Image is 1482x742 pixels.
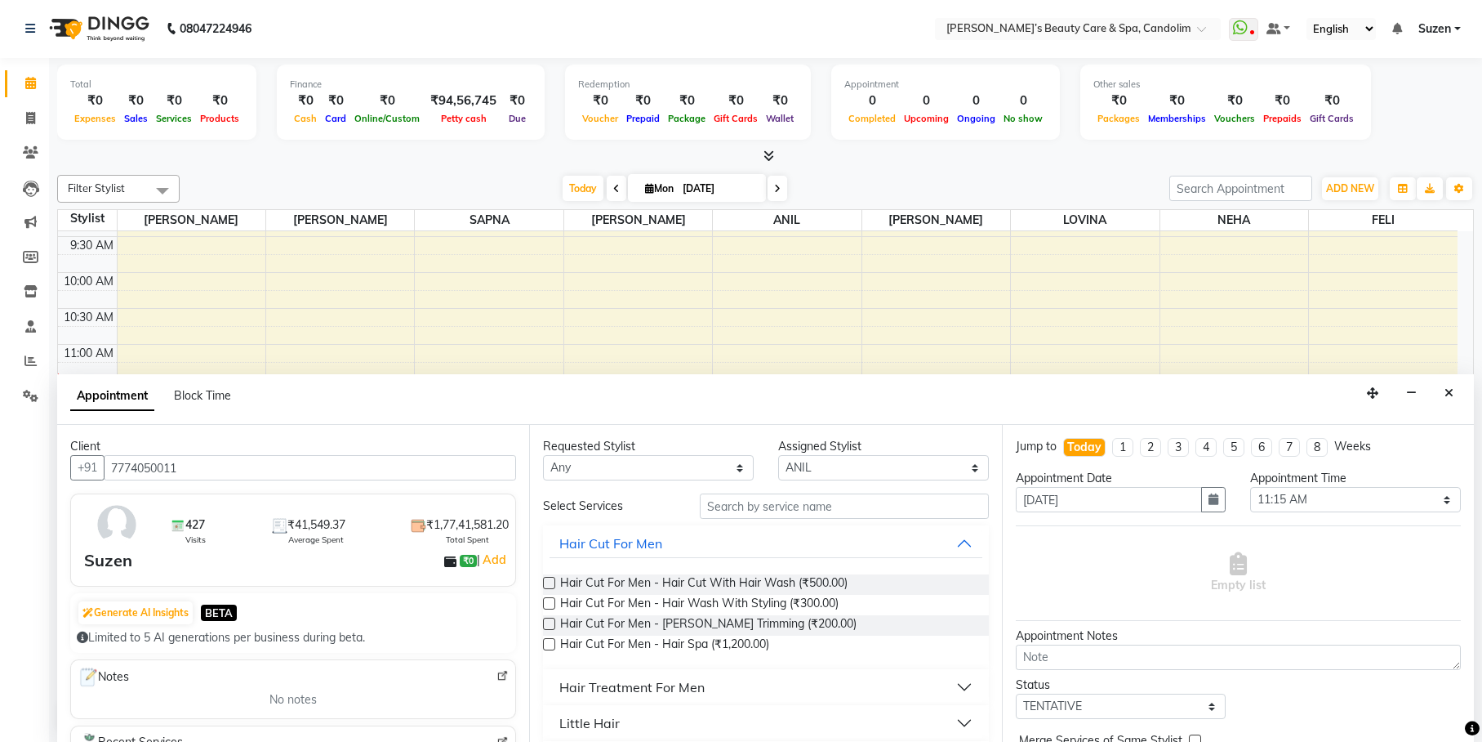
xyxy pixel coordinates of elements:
div: 9:30 AM [67,237,117,254]
div: Limited to 5 AI generations per business during beta. [77,629,510,646]
li: 1 [1112,438,1133,457]
span: Empty list [1211,552,1266,594]
div: ₹0 [70,92,120,110]
span: Services [152,113,196,124]
span: Total Spent [446,534,489,546]
span: ₹0 [460,555,477,568]
div: Finance [290,78,532,92]
span: Suzen [1418,20,1451,38]
div: 0 [900,92,953,110]
button: Close [1437,381,1461,406]
span: | [477,550,509,570]
li: 4 [1195,438,1217,457]
span: Hair Cut For Men - Hair Wash With Styling (₹300.00) [560,595,839,615]
span: Hair Cut For Men - Hair Cut With Hair Wash (₹500.00) [560,574,848,595]
div: Stylist [58,210,117,227]
div: Appointment Time [1250,470,1461,487]
div: Appointment Notes [1016,628,1461,645]
button: Generate AI Insights [78,601,193,624]
span: No notes [269,691,317,708]
button: Hair Cut For Men [550,529,981,558]
b: 08047224946 [180,6,251,51]
input: Search by Name/Mobile/Email/Code [104,455,516,481]
div: Total [70,78,243,92]
div: 0 [953,92,999,110]
span: Average Spent [288,534,344,546]
div: 10:30 AM [60,309,117,326]
span: ₹41,549.37 [287,516,345,534]
div: Appointment Date [1016,470,1226,487]
div: Suzen [84,548,132,573]
input: Search Appointment [1169,176,1312,201]
span: Prepaids [1259,113,1306,124]
span: LOVINA [1011,210,1159,230]
div: ₹0 [1210,92,1259,110]
div: Client [70,438,516,455]
button: +91 [70,455,105,481]
span: Mon [641,182,678,194]
span: ANIL [713,210,861,230]
div: Little Hair [559,713,620,733]
div: Status [1016,677,1226,694]
span: [PERSON_NAME] [118,210,265,230]
div: Requested Stylist [543,438,754,455]
div: ₹0 [1259,92,1306,110]
span: Voucher [578,113,622,124]
button: Little Hair [550,708,981,738]
div: Weeks [1334,438,1371,455]
input: Search by service name [700,494,989,519]
span: Visits [185,534,206,546]
div: ₹0 [350,92,424,110]
div: Hair Treatment For Men [559,677,705,697]
span: [PERSON_NAME] [862,210,1010,230]
span: Expenses [70,113,120,124]
span: Products [196,113,243,124]
div: 10:00 AM [60,273,117,290]
span: Vouchers [1210,113,1259,124]
div: Hair Cut For Men [559,534,662,553]
span: Package [664,113,710,124]
span: ADD NEW [1326,182,1374,194]
li: 6 [1251,438,1272,457]
span: NEHA [1160,210,1308,230]
span: BETA [201,605,237,620]
img: logo [42,6,154,51]
input: 2025-09-01 [678,177,759,201]
span: ₹1,77,41,581.20 [426,516,509,534]
span: Upcoming [900,113,953,124]
div: ₹0 [664,92,710,110]
span: Today [563,176,603,201]
div: Today [1067,439,1101,456]
button: ADD NEW [1322,177,1378,200]
span: Packages [1093,113,1144,124]
div: Redemption [578,78,798,92]
div: ₹0 [1093,92,1144,110]
li: 7 [1279,438,1300,457]
div: 0 [999,92,1047,110]
span: Hair Cut For Men - Hair Spa (₹1,200.00) [560,636,769,656]
div: ₹0 [503,92,532,110]
span: Gift Cards [1306,113,1358,124]
div: 0 [844,92,900,110]
span: Wallet [762,113,798,124]
input: yyyy-mm-dd [1016,487,1203,512]
span: Sales [120,113,152,124]
img: avatar [93,501,140,548]
span: Ongoing [953,113,999,124]
div: ₹0 [290,92,321,110]
span: FELI [1309,210,1458,230]
div: ₹0 [152,92,196,110]
div: ₹94,56,745 [424,92,503,110]
a: Add [480,550,509,570]
span: Block Time [174,388,231,403]
span: No show [999,113,1047,124]
span: Online/Custom [350,113,424,124]
div: Other sales [1093,78,1358,92]
div: ₹0 [196,92,243,110]
span: [PERSON_NAME] [266,210,414,230]
div: Assigned Stylist [778,438,989,455]
span: Card [321,113,350,124]
div: Jump to [1016,438,1057,455]
div: 11:00 AM [60,345,117,362]
li: 5 [1223,438,1244,457]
